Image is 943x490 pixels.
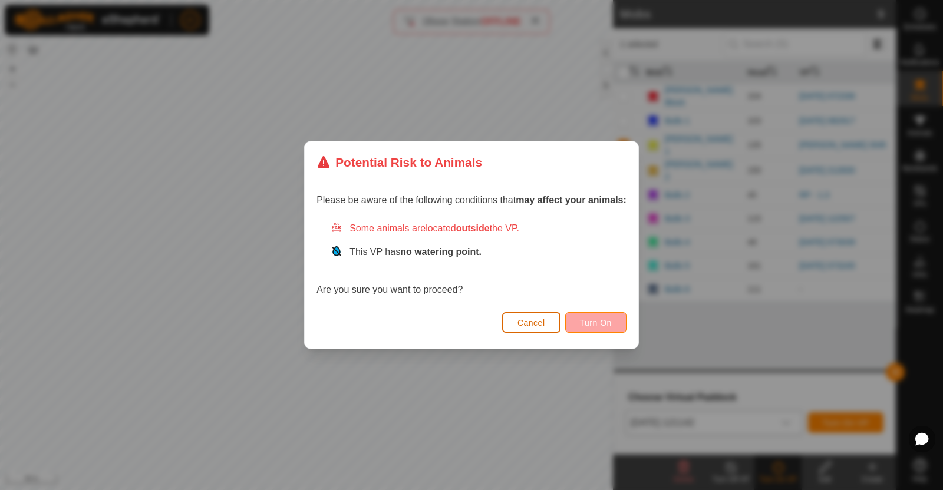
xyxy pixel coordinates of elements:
strong: outside [456,223,490,233]
span: Turn On [580,318,612,327]
span: Please be aware of the following conditions that [316,195,627,205]
div: Are you sure you want to proceed? [316,221,627,297]
strong: no watering point. [400,247,482,257]
div: Some animals are [331,221,627,236]
strong: may affect your animals: [516,195,627,205]
div: Potential Risk to Animals [316,153,482,171]
span: This VP has [349,247,482,257]
button: Turn On [565,312,627,333]
span: located the VP. [426,223,519,233]
button: Cancel [502,312,560,333]
span: Cancel [517,318,545,327]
